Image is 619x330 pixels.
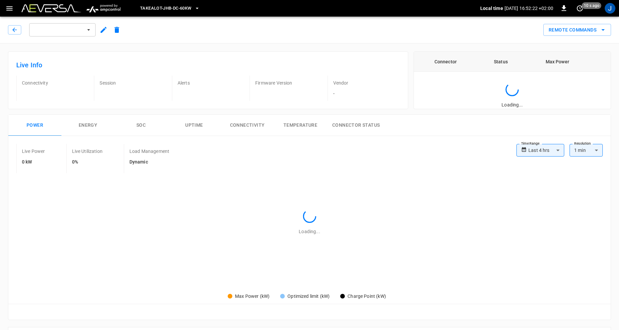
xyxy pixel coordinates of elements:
div: Charge Point (kW) [348,293,386,300]
table: connector table [414,52,611,72]
button: Uptime [168,115,221,136]
button: TAKEALOT-JHB-DC-60kW [137,2,202,15]
p: Firmware Version [255,80,322,86]
div: Optimized limit (kW) [287,293,330,300]
div: 1 min [570,144,603,157]
button: set refresh interval [575,3,585,14]
div: Max Power (kW) [235,293,270,300]
div: profile-icon [605,3,615,14]
p: Session [100,80,166,86]
th: Status [477,52,524,72]
img: Customer Logo [22,4,81,12]
button: Energy [61,115,115,136]
button: Connector Status [327,115,385,136]
div: Last 4 hrs [528,144,564,157]
label: Time Range [521,141,540,146]
p: Local time [480,5,503,12]
button: Connectivity [221,115,274,136]
th: Max Power [524,52,590,72]
button: Remote Commands [543,24,611,36]
p: Live Utilization [72,148,103,155]
p: - [333,90,400,97]
span: TAKEALOT-JHB-DC-60kW [140,5,191,12]
button: SOC [115,115,168,136]
button: Power [8,115,61,136]
p: Live Power [22,148,45,155]
h6: 0 kW [22,159,45,166]
h6: 0% [72,159,103,166]
span: 10 s ago [582,2,601,9]
th: Connector [414,52,477,72]
p: Alerts [178,80,244,86]
span: Loading... [299,229,320,234]
button: Temperature [274,115,327,136]
p: Load Management [129,148,169,155]
label: Resolution [574,141,591,146]
img: ampcontrol.io logo [84,2,123,15]
h6: Dynamic [129,159,169,166]
p: Connectivity [22,80,89,86]
h6: Live Info [16,60,400,70]
p: [DATE] 16:52:22 +02:00 [504,5,553,12]
div: remote commands options [543,24,611,36]
p: Vendor [333,80,400,86]
span: Loading... [502,102,523,107]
